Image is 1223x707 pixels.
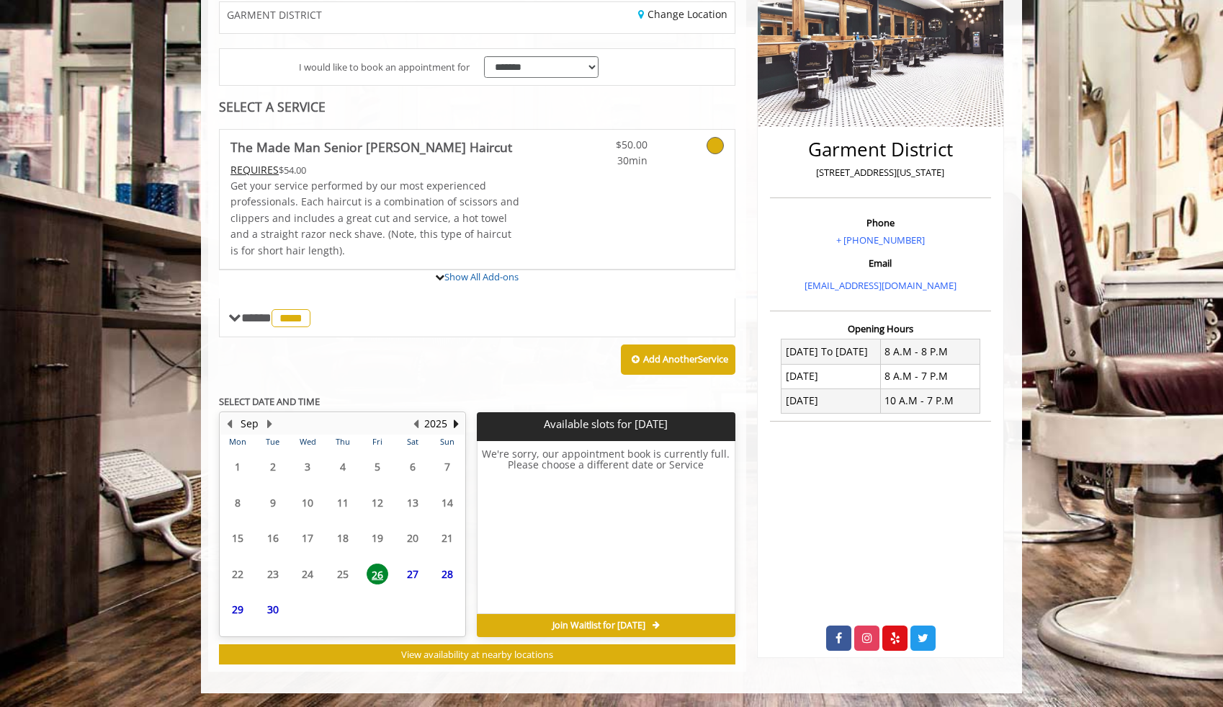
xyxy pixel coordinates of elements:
[430,435,465,449] th: Sun
[360,556,395,592] td: Select day26
[774,139,987,160] h2: Garment District
[290,435,325,449] th: Wed
[643,352,728,365] b: Add Another Service
[395,556,429,592] td: Select day27
[255,592,290,628] td: Select day30
[563,137,648,153] span: $50.00
[774,165,987,180] p: [STREET_ADDRESS][US_STATE]
[781,388,881,413] td: [DATE]
[262,599,284,620] span: 30
[220,435,255,449] th: Mon
[299,60,470,75] span: I would like to book an appointment for
[230,137,512,157] b: The Made Man Senior [PERSON_NAME] Haircut
[836,234,925,246] a: + [PHONE_NUMBER]
[552,620,645,631] span: Join Waitlist for [DATE]
[781,364,881,388] td: [DATE]
[402,564,424,584] span: 27
[880,364,980,388] td: 8 A.M - 7 P.M
[227,9,322,20] span: GARMENT DISTRICT
[880,339,980,364] td: 8 A.M - 8 P.M
[219,100,735,114] div: SELECT A SERVICE
[230,163,279,177] span: This service needs some Advance to be paid before we block your appointment
[410,416,421,432] button: Previous Year
[880,388,980,413] td: 10 A.M - 7 P.M
[220,592,255,628] td: Select day29
[424,416,447,432] button: 2025
[563,153,648,169] span: 30min
[621,344,735,375] button: Add AnotherService
[230,162,520,178] div: $54.00
[219,395,320,408] b: SELECT DATE AND TIME
[483,418,729,430] p: Available slots for [DATE]
[450,416,462,432] button: Next Year
[367,564,388,584] span: 26
[436,564,458,584] span: 28
[774,258,987,268] h3: Email
[444,270,519,283] a: Show All Add-ons
[638,7,727,21] a: Change Location
[227,599,248,620] span: 29
[774,218,987,228] h3: Phone
[360,435,395,449] th: Fri
[478,448,734,608] h6: We're sorry, our appointment book is currently full. Please choose a different date or Service
[805,279,957,292] a: [EMAIL_ADDRESS][DOMAIN_NAME]
[770,324,991,334] h3: Opening Hours
[230,178,520,259] p: Get your service performed by our most experienced professionals. Each haircut is a combination o...
[401,648,553,661] span: View availability at nearby locations
[241,416,259,432] button: Sep
[219,644,735,665] button: View availability at nearby locations
[264,416,275,432] button: Next Month
[219,269,735,270] div: The Made Man Senior Barber Haircut Add-onS
[223,416,235,432] button: Previous Month
[430,556,465,592] td: Select day28
[325,435,359,449] th: Thu
[781,339,881,364] td: [DATE] To [DATE]
[255,435,290,449] th: Tue
[395,435,429,449] th: Sat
